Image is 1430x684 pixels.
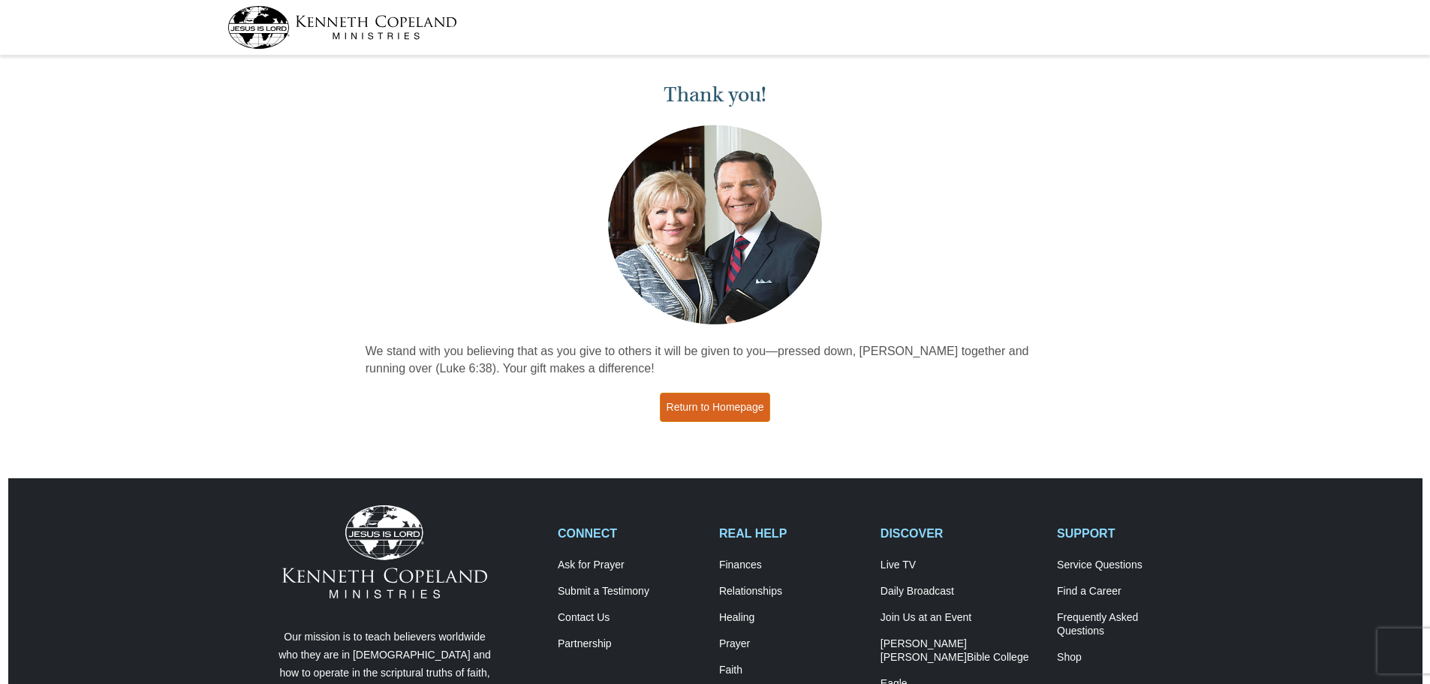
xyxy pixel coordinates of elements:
a: Contact Us [558,611,703,625]
h1: Thank you! [366,83,1065,107]
a: [PERSON_NAME] [PERSON_NAME]Bible College [881,637,1041,664]
a: Find a Career [1057,585,1203,598]
a: Live TV [881,559,1041,572]
a: Join Us at an Event [881,611,1041,625]
a: Relationships [719,585,865,598]
a: Frequently AskedQuestions [1057,611,1203,638]
img: kcm-header-logo.svg [227,6,457,49]
p: We stand with you believing that as you give to others it will be given to you—pressed down, [PER... [366,343,1065,378]
a: Faith [719,664,865,677]
a: Ask for Prayer [558,559,703,572]
a: Partnership [558,637,703,651]
a: Shop [1057,651,1203,664]
a: Daily Broadcast [881,585,1041,598]
span: Bible College [967,651,1029,663]
a: Service Questions [1057,559,1203,572]
h2: CONNECT [558,526,703,541]
a: Submit a Testimony [558,585,703,598]
h2: REAL HELP [719,526,865,541]
img: Kenneth Copeland Ministries [282,505,487,598]
a: Healing [719,611,865,625]
a: Return to Homepage [660,393,771,422]
img: Kenneth and Gloria [604,122,826,328]
h2: SUPPORT [1057,526,1203,541]
a: Finances [719,559,865,572]
a: Prayer [719,637,865,651]
h2: DISCOVER [881,526,1041,541]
